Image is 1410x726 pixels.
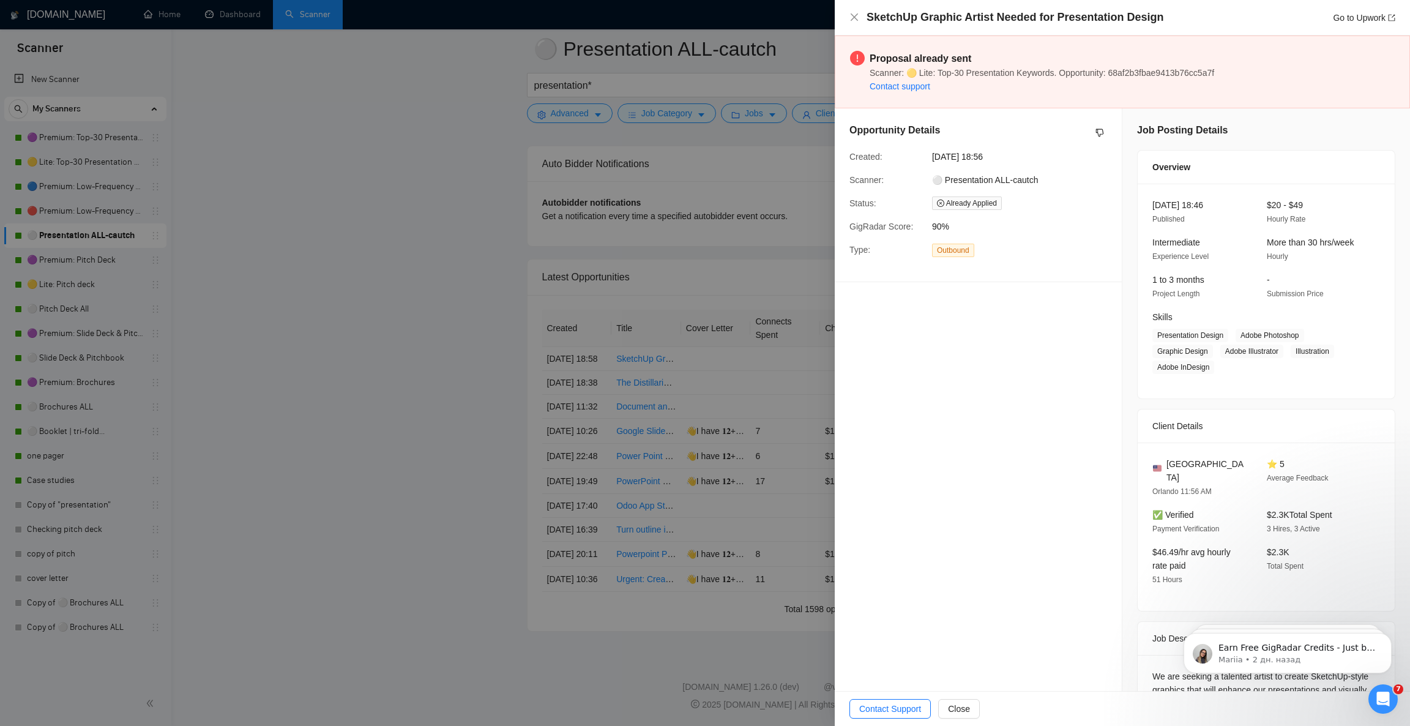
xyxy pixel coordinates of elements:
div: Client Details [1152,410,1380,443]
span: close [849,12,859,22]
span: Adobe InDesign [1152,361,1214,374]
span: 90% [932,220,1116,233]
span: Outbound [932,244,974,257]
button: dislike [1092,125,1107,140]
div: Job Description [1152,622,1380,655]
span: $20 - $49 [1267,200,1303,210]
span: Project Length [1152,290,1199,298]
span: [GEOGRAPHIC_DATA] [1166,457,1247,484]
span: ⭐ 5 [1267,459,1285,469]
span: Orlando 11:56 AM [1152,487,1212,496]
img: 🇺🇸 [1153,464,1162,473]
span: Hourly Rate [1267,215,1305,223]
span: Already Applied [932,196,1002,210]
span: Scanner: [849,175,884,185]
a: Go to Upworkexport [1333,13,1395,23]
span: Created: [849,152,882,162]
span: ⚪ Presentation ALL-cautch [932,175,1038,185]
span: $2.3K Total Spent [1267,510,1332,520]
iframe: Intercom live chat [1368,684,1398,714]
span: Scanner: 🟡 Lite: Top-30 Presentation Keywords. Opportunity: 68af2b3fbae9413b76cc5a7f [870,68,1214,78]
span: Hourly [1267,252,1288,261]
span: exclamation-circle [850,51,865,65]
h5: Job Posting Details [1137,123,1228,138]
span: Type: [849,245,870,255]
strong: Proposal already sent [870,53,971,64]
span: Close [948,702,970,716]
span: 1 to 3 months [1152,275,1204,285]
span: Submission Price [1267,290,1324,298]
button: Close [938,699,980,719]
span: Average Feedback [1267,474,1329,482]
span: close-circle [937,200,944,207]
span: Presentation Design [1152,329,1228,342]
span: dislike [1095,128,1104,138]
h4: SketchUp Graphic Artist Needed for Presentation Design [867,10,1163,25]
span: ✅ Verified [1152,510,1194,520]
h5: Opportunity Details [849,123,940,138]
span: Adobe Illustrator [1220,345,1283,358]
span: [DATE] 18:56 [932,150,1116,163]
span: Status: [849,198,876,208]
span: [DATE] 18:46 [1152,200,1203,210]
span: export [1388,14,1395,21]
span: GigRadar Score: [849,222,913,231]
span: Published [1152,215,1185,223]
span: Skills [1152,312,1173,322]
button: Contact Support [849,699,931,719]
iframe: Intercom notifications сообщение [1165,607,1410,693]
button: Close [849,12,859,23]
span: Contact Support [859,702,921,716]
span: Overview [1152,160,1190,174]
span: Illustration [1291,345,1334,358]
span: Payment Verification [1152,525,1219,533]
a: Contact support [870,81,930,91]
span: $46.49/hr avg hourly rate paid [1152,547,1231,571]
span: $2.3K [1267,547,1289,557]
span: Adobe Photoshop [1236,329,1304,342]
span: Experience Level [1152,252,1209,261]
span: 3 Hires, 3 Active [1267,525,1320,533]
span: 51 Hours [1152,575,1182,584]
span: - [1267,275,1270,285]
span: Intermediate [1152,238,1200,247]
span: Total Spent [1267,562,1304,571]
span: More than 30 hrs/week [1267,238,1354,247]
span: 7 [1393,684,1403,694]
span: Graphic Design [1152,345,1213,358]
